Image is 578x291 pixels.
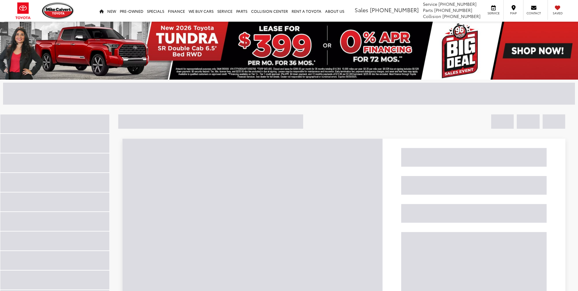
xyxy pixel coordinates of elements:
[423,1,437,7] span: Service
[42,2,74,19] img: Mike Calvert Toyota
[423,13,441,19] span: Collision
[423,7,433,13] span: Parts
[442,13,480,19] span: [PHONE_NUMBER]
[355,6,368,14] span: Sales
[507,11,520,15] span: Map
[370,6,419,14] span: [PHONE_NUMBER]
[551,11,564,15] span: Saved
[527,11,541,15] span: Contact
[487,11,500,15] span: Service
[438,1,477,7] span: [PHONE_NUMBER]
[434,7,472,13] span: [PHONE_NUMBER]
